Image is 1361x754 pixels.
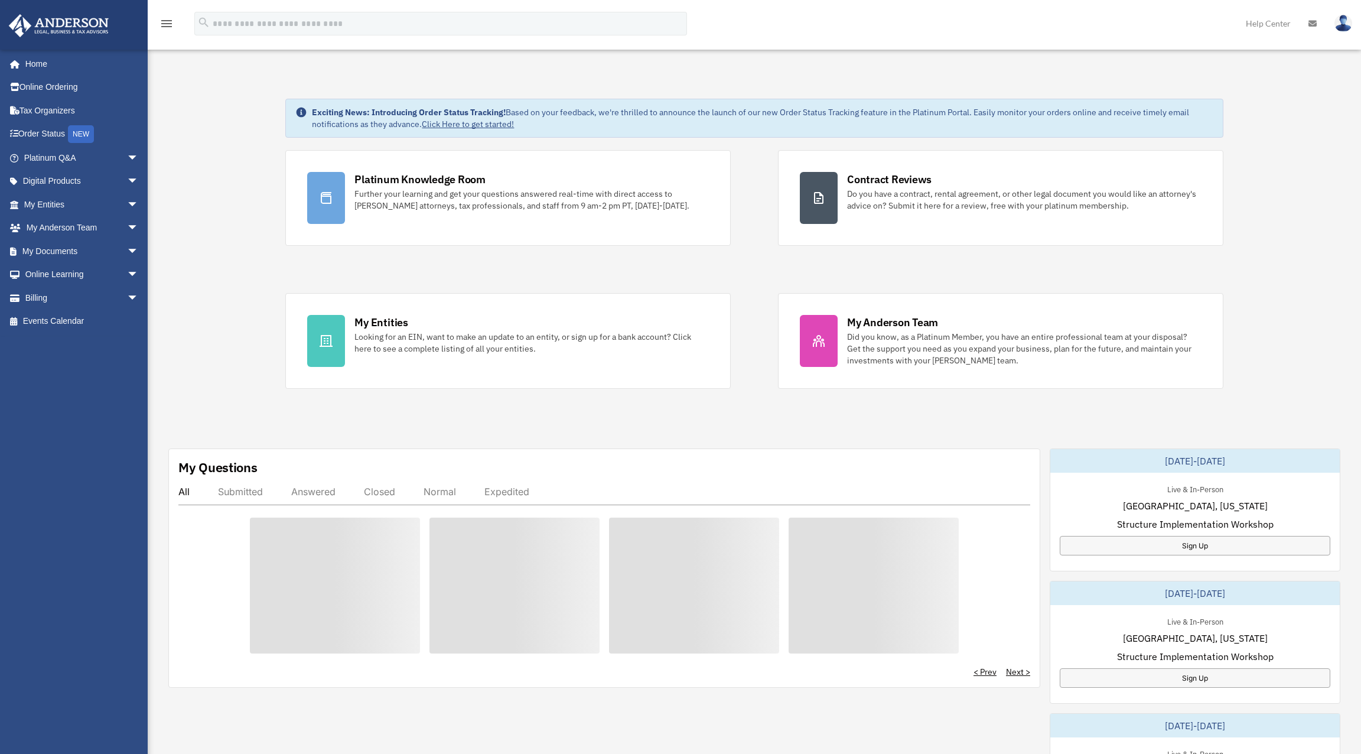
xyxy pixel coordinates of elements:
[1050,581,1340,605] div: [DATE]-[DATE]
[1050,714,1340,737] div: [DATE]-[DATE]
[127,193,151,217] span: arrow_drop_down
[1158,615,1233,627] div: Live & In-Person
[127,239,151,264] span: arrow_drop_down
[1117,649,1274,664] span: Structure Implementation Workshop
[847,172,932,187] div: Contract Reviews
[5,14,112,37] img: Anderson Advisors Platinum Portal
[127,286,151,310] span: arrow_drop_down
[8,52,151,76] a: Home
[178,459,258,476] div: My Questions
[1006,666,1030,678] a: Next >
[127,170,151,194] span: arrow_drop_down
[218,486,263,498] div: Submitted
[778,150,1223,246] a: Contract Reviews Do you have a contract, rental agreement, or other legal document you would like...
[197,16,210,29] i: search
[422,119,514,129] a: Click Here to get started!
[364,486,395,498] div: Closed
[8,310,157,333] a: Events Calendar
[127,146,151,170] span: arrow_drop_down
[8,99,157,122] a: Tax Organizers
[778,293,1223,389] a: My Anderson Team Did you know, as a Platinum Member, you have an entire professional team at your...
[8,122,157,147] a: Order StatusNEW
[1158,482,1233,495] div: Live & In-Person
[484,486,529,498] div: Expedited
[354,188,709,212] div: Further your learning and get your questions answered real-time with direct access to [PERSON_NAM...
[178,486,190,498] div: All
[8,216,157,240] a: My Anderson Teamarrow_drop_down
[1117,517,1274,531] span: Structure Implementation Workshop
[354,172,486,187] div: Platinum Knowledge Room
[68,125,94,143] div: NEW
[312,106,1213,130] div: Based on your feedback, we're thrilled to announce the launch of our new Order Status Tracking fe...
[1123,631,1268,645] span: [GEOGRAPHIC_DATA], [US_STATE]
[1060,668,1330,688] a: Sign Up
[424,486,456,498] div: Normal
[8,263,157,287] a: Online Learningarrow_drop_down
[354,331,709,355] div: Looking for an EIN, want to make an update to an entity, or sign up for a bank account? Click her...
[8,239,157,263] a: My Documentsarrow_drop_down
[285,293,731,389] a: My Entities Looking for an EIN, want to make an update to an entity, or sign up for a bank accoun...
[127,216,151,240] span: arrow_drop_down
[847,331,1202,366] div: Did you know, as a Platinum Member, you have an entire professional team at your disposal? Get th...
[847,315,938,330] div: My Anderson Team
[127,263,151,287] span: arrow_drop_down
[291,486,336,498] div: Answered
[1334,15,1352,32] img: User Pic
[159,21,174,31] a: menu
[847,188,1202,212] div: Do you have a contract, rental agreement, or other legal document you would like an attorney's ad...
[354,315,408,330] div: My Entities
[8,286,157,310] a: Billingarrow_drop_down
[1050,449,1340,473] div: [DATE]-[DATE]
[159,17,174,31] i: menu
[8,193,157,216] a: My Entitiesarrow_drop_down
[1123,499,1268,513] span: [GEOGRAPHIC_DATA], [US_STATE]
[8,170,157,193] a: Digital Productsarrow_drop_down
[973,666,997,678] a: < Prev
[312,107,506,118] strong: Exciting News: Introducing Order Status Tracking!
[1060,536,1330,555] a: Sign Up
[8,146,157,170] a: Platinum Q&Aarrow_drop_down
[8,76,157,99] a: Online Ordering
[285,150,731,246] a: Platinum Knowledge Room Further your learning and get your questions answered real-time with dire...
